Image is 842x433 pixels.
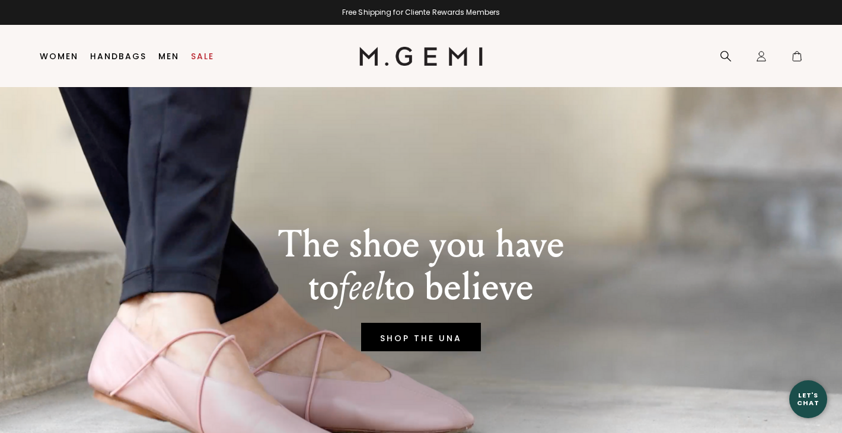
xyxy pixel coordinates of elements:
em: feel [339,264,384,310]
a: SHOP THE UNA [361,323,481,351]
img: M.Gemi [359,47,483,66]
a: Handbags [90,52,146,61]
a: Women [40,52,78,61]
a: Men [158,52,179,61]
div: Let's Chat [789,392,827,406]
p: to to believe [278,266,564,309]
p: The shoe you have [278,223,564,266]
a: Sale [191,52,214,61]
